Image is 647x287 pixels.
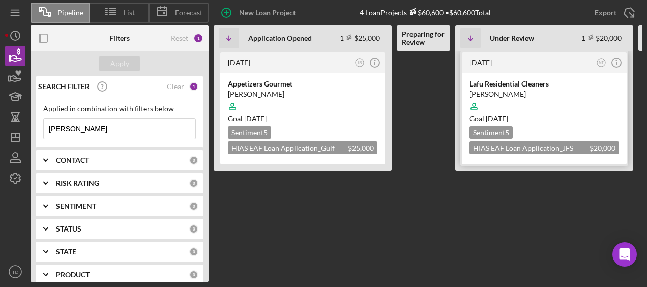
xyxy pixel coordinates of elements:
[469,141,619,154] div: HIAS EAF Loan Application_JFS Washtenaw County
[358,61,362,64] text: SR
[340,34,380,42] div: 1 $25,000
[402,30,445,46] b: Preparing for Review
[219,51,387,166] a: [DATE]SRAppetizers Gourmet[PERSON_NAME]Goal [DATE]Sentiment5HIAS EAF Loan Application_Gulf Coast ...
[12,269,19,275] text: TD
[56,271,90,279] b: PRODUCT
[228,58,250,67] time: 2025-08-13 19:46
[56,202,96,210] b: SENTIMENT
[469,79,619,89] div: Lafu Residential Cleaners
[109,34,130,42] b: Filters
[348,143,374,152] span: $25,000
[595,3,616,23] div: Export
[189,247,198,256] div: 0
[612,242,637,267] div: Open Intercom Messenger
[167,82,184,91] div: Clear
[490,34,534,42] b: Under Review
[193,33,203,43] div: 1
[56,248,76,256] b: STATE
[407,8,444,17] div: $60,600
[469,114,508,123] span: Goal
[56,156,89,164] b: CONTACT
[175,9,202,17] span: Forecast
[43,105,196,113] div: Applied in combination with filters below
[360,8,491,17] div: 4 Loan Projects • $60,600 Total
[124,9,135,17] span: List
[469,126,513,139] div: Sentiment 5
[469,58,492,67] time: 2025-05-20 15:30
[353,56,367,70] button: SR
[595,56,608,70] button: MT
[581,34,622,42] div: 1 $20,000
[110,56,129,71] div: Apply
[228,126,271,139] div: Sentiment 5
[590,143,615,152] span: $20,000
[228,141,377,154] div: HIAS EAF Loan Application_Gulf Coast JFCS
[584,3,642,23] button: Export
[99,56,140,71] button: Apply
[38,82,90,91] b: SEARCH FILTER
[248,34,312,42] b: Application Opened
[244,114,267,123] time: 10/12/2025
[469,89,619,99] div: [PERSON_NAME]
[228,114,267,123] span: Goal
[56,225,81,233] b: STATUS
[189,202,198,211] div: 0
[5,262,25,282] button: TD
[228,79,377,89] div: Appetizers Gourmet
[189,179,198,188] div: 0
[228,89,377,99] div: [PERSON_NAME]
[214,3,306,23] button: New Loan Project
[189,270,198,279] div: 0
[56,179,99,187] b: RISK RATING
[239,3,296,23] div: New Loan Project
[486,114,508,123] time: 07/19/2025
[189,156,198,165] div: 0
[599,61,603,64] text: MT
[189,82,198,91] div: 1
[460,51,628,166] a: [DATE]MTLafu Residential Cleaners[PERSON_NAME]Goal [DATE]Sentiment5HIAS EAF Loan Application_JFS ...
[171,34,188,42] div: Reset
[189,224,198,234] div: 0
[57,9,83,17] span: Pipeline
